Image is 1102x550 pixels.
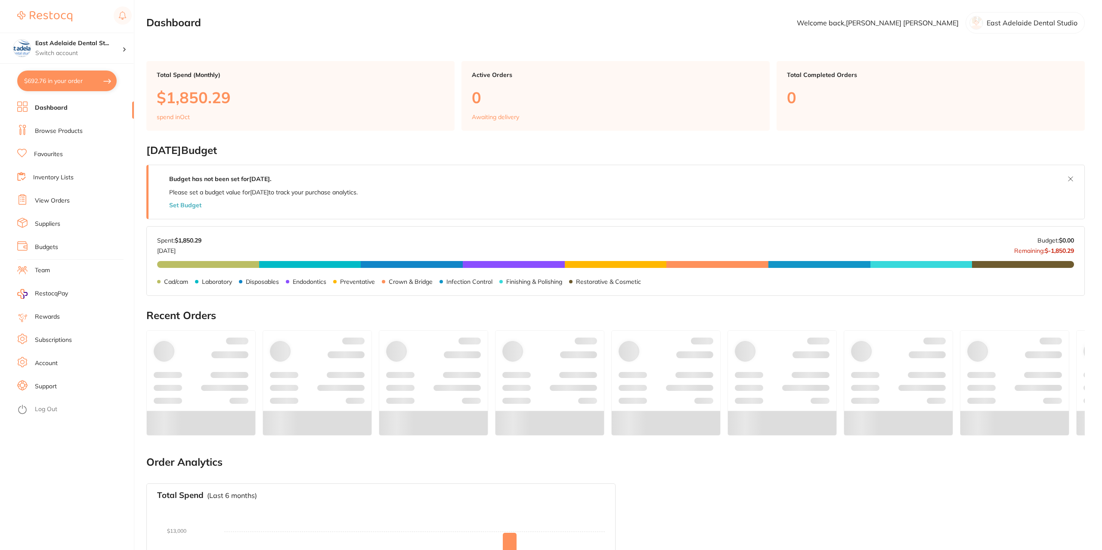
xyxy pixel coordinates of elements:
[169,175,271,183] strong: Budget has not been set for [DATE] .
[35,313,60,321] a: Rewards
[35,336,72,344] a: Subscriptions
[787,71,1074,78] p: Total Completed Orders
[17,403,131,417] button: Log Out
[17,71,117,91] button: $692.76 in your order
[35,104,68,112] a: Dashboard
[157,491,204,500] h3: Total Spend
[157,89,444,106] p: $1,850.29
[1059,237,1074,244] strong: $0.00
[472,71,759,78] p: Active Orders
[13,40,31,57] img: East Adelaide Dental Studio
[35,382,57,391] a: Support
[202,278,232,285] p: Laboratory
[35,220,60,228] a: Suppliers
[777,61,1085,131] a: Total Completed Orders0
[146,17,201,29] h2: Dashboard
[35,127,83,135] a: Browse Products
[17,6,72,26] a: Restocq Logo
[34,150,63,159] a: Favourites
[446,278,492,285] p: Infection Control
[246,278,279,285] p: Disposables
[340,278,375,285] p: Preventative
[35,289,68,298] span: RestocqPay
[797,19,959,27] p: Welcome back, [PERSON_NAME] [PERSON_NAME]
[35,359,58,368] a: Account
[35,266,50,275] a: Team
[987,19,1077,27] p: East Adelaide Dental Studio
[17,289,28,299] img: RestocqPay
[293,278,326,285] p: Endodontics
[35,405,57,414] a: Log Out
[506,278,562,285] p: Finishing & Polishing
[35,49,122,58] p: Switch account
[389,278,433,285] p: Crown & Bridge
[146,456,1085,468] h2: Order Analytics
[164,278,188,285] p: Cad/cam
[472,114,519,120] p: Awaiting delivery
[146,61,455,131] a: Total Spend (Monthly)$1,850.29spend inOct
[157,244,201,254] p: [DATE]
[207,492,257,499] p: (Last 6 months)
[157,71,444,78] p: Total Spend (Monthly)
[35,39,122,48] h4: East Adelaide Dental Studio
[1045,247,1074,255] strong: $-1,850.29
[17,289,68,299] a: RestocqPay
[157,237,201,244] p: Spent:
[1037,237,1074,244] p: Budget:
[35,197,70,205] a: View Orders
[146,310,1085,322] h2: Recent Orders
[1014,244,1074,254] p: Remaining:
[146,144,1085,157] h2: [DATE] Budget
[175,237,201,244] strong: $1,850.29
[33,173,74,182] a: Inventory Lists
[35,243,58,252] a: Budgets
[169,202,201,209] button: Set Budget
[17,11,72,22] img: Restocq Logo
[157,114,190,120] p: spend in Oct
[576,278,641,285] p: Restorative & Cosmetic
[169,189,358,196] p: Please set a budget value for [DATE] to track your purchase analytics.
[461,61,770,131] a: Active Orders0Awaiting delivery
[472,89,759,106] p: 0
[787,89,1074,106] p: 0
